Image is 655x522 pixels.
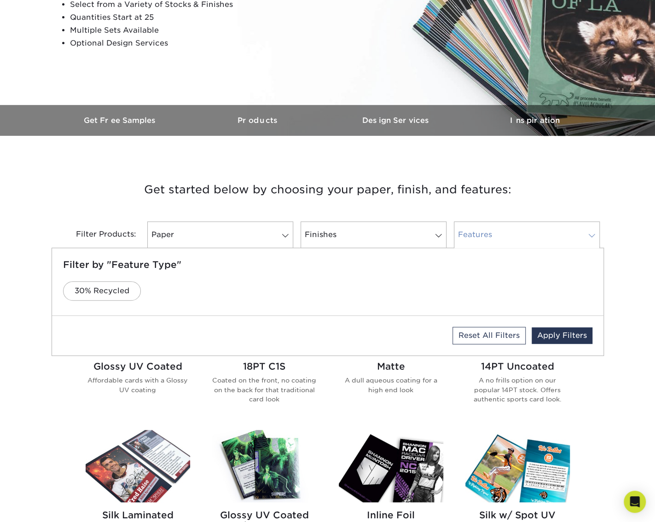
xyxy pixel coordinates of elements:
li: Quantities Start at 25 [70,11,293,24]
a: 30% Recycled [63,281,141,301]
a: Features [454,221,600,248]
img: Glossy UV Coated w/ Inline Foil Trading Cards [212,430,317,502]
a: Inspiration [466,105,604,136]
h3: Design Services [328,116,466,125]
div: Open Intercom Messenger [624,491,646,513]
h2: 14PT Uncoated [465,361,570,372]
a: Paper [147,221,293,248]
img: Silk Laminated Trading Cards [86,430,190,502]
h3: Get started below by choosing your paper, finish, and features: [58,169,597,210]
a: Design Services [328,105,466,136]
img: Inline Foil Trading Cards [339,430,443,502]
h3: Products [190,116,328,125]
a: Get Free Samples [52,105,190,136]
h2: 18PT C1S [212,361,317,372]
a: Finishes [301,221,446,248]
h2: Glossy UV Coated [86,361,190,372]
p: A no frills option on our popular 14PT stock. Offers authentic sports card look. [465,376,570,404]
h2: Silk w/ Spot UV [465,510,570,521]
h2: Silk Laminated [86,510,190,521]
p: Affordable cards with a Glossy UV coating [86,376,190,394]
a: Apply Filters [532,327,592,344]
p: Coated on the front, no coating on the back for that traditional card look [212,376,317,404]
h2: Inline Foil [339,510,443,521]
h2: Matte [339,361,443,372]
li: Optional Design Services [70,37,293,50]
h5: Filter by "Feature Type" [63,259,592,270]
h3: Get Free Samples [52,116,190,125]
div: Filter Products: [52,221,144,248]
a: Reset All Filters [452,327,526,344]
h3: Inspiration [466,116,604,125]
a: Products [190,105,328,136]
p: A dull aqueous coating for a high end look [339,376,443,394]
li: Multiple Sets Available [70,24,293,37]
img: Silk w/ Spot UV Trading Cards [465,430,570,502]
